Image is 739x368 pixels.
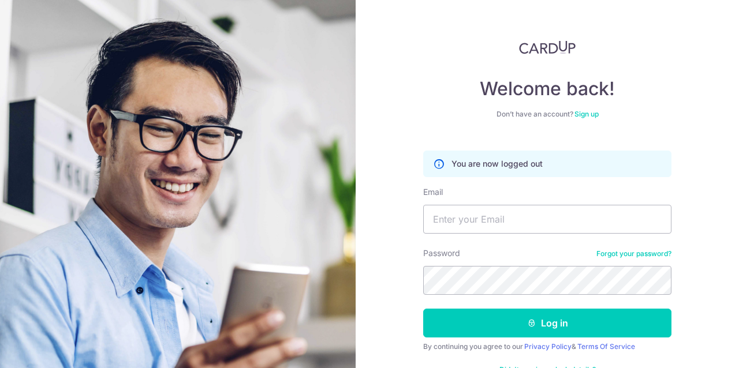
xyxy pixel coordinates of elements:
a: Privacy Policy [524,342,572,351]
button: Log in [423,309,671,337]
a: Sign up [574,110,599,118]
p: You are now logged out [451,158,543,170]
label: Email [423,186,443,198]
div: By continuing you agree to our & [423,342,671,351]
a: Forgot your password? [596,249,671,258]
a: Terms Of Service [577,342,635,351]
img: CardUp Logo [519,40,576,54]
input: Enter your Email [423,205,671,234]
label: Password [423,247,460,259]
div: Don’t have an account? [423,110,671,119]
h4: Welcome back! [423,77,671,100]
